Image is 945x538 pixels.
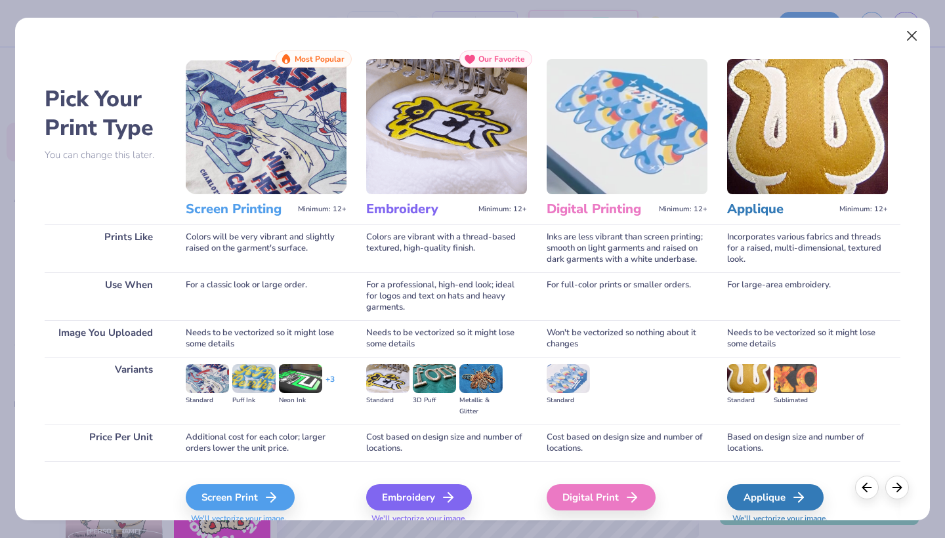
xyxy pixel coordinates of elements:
div: For large-area embroidery. [727,272,888,320]
span: Minimum: 12+ [478,205,527,214]
img: Standard [727,364,770,393]
h3: Embroidery [366,201,473,218]
span: Minimum: 12+ [298,205,346,214]
div: Variants [45,357,166,424]
div: Colors are vibrant with a thread-based textured, high-quality finish. [366,224,527,272]
div: 3D Puff [413,395,456,406]
div: Cost based on design size and number of locations. [547,424,707,461]
div: Applique [727,484,824,510]
div: Cost based on design size and number of locations. [366,424,527,461]
div: Standard [547,395,590,406]
div: Metallic & Glitter [459,395,503,417]
div: Embroidery [366,484,472,510]
img: 3D Puff [413,364,456,393]
h2: Pick Your Print Type [45,85,166,142]
button: Close [900,24,925,49]
img: Puff Ink [232,364,276,393]
img: Screen Printing [186,59,346,194]
h3: Digital Printing [547,201,654,218]
div: Puff Ink [232,395,276,406]
div: Standard [366,395,409,406]
div: Use When [45,272,166,320]
span: Minimum: 12+ [839,205,888,214]
img: Metallic & Glitter [459,364,503,393]
span: We'll vectorize your image. [186,513,346,524]
div: Prints Like [45,224,166,272]
span: Most Popular [295,54,345,64]
div: Neon Ink [279,395,322,406]
p: You can change this later. [45,150,166,161]
div: Additional cost for each color; larger orders lower the unit price. [186,424,346,461]
img: Embroidery [366,59,527,194]
div: Price Per Unit [45,424,166,461]
div: Standard [186,395,229,406]
span: Minimum: 12+ [659,205,707,214]
div: Sublimated [774,395,817,406]
div: Digital Print [547,484,656,510]
span: We'll vectorize your image. [366,513,527,524]
img: Neon Ink [279,364,322,393]
h3: Screen Printing [186,201,293,218]
div: For a classic look or large order. [186,272,346,320]
h3: Applique [727,201,834,218]
div: For a professional, high-end look; ideal for logos and text on hats and heavy garments. [366,272,527,320]
img: Standard [186,364,229,393]
div: Incorporates various fabrics and threads for a raised, multi-dimensional, textured look. [727,224,888,272]
div: Inks are less vibrant than screen printing; smooth on light garments and raised on dark garments ... [547,224,707,272]
img: Sublimated [774,364,817,393]
img: Applique [727,59,888,194]
div: Screen Print [186,484,295,510]
img: Digital Printing [547,59,707,194]
img: Standard [547,364,590,393]
div: + 3 [325,374,335,396]
span: Our Favorite [478,54,525,64]
div: For full-color prints or smaller orders. [547,272,707,320]
div: Based on design size and number of locations. [727,424,888,461]
div: Won't be vectorized so nothing about it changes [547,320,707,357]
div: Needs to be vectorized so it might lose some details [727,320,888,357]
div: Image You Uploaded [45,320,166,357]
img: Standard [366,364,409,393]
div: Standard [727,395,770,406]
span: We'll vectorize your image. [727,513,888,524]
div: Colors will be very vibrant and slightly raised on the garment's surface. [186,224,346,272]
div: Needs to be vectorized so it might lose some details [186,320,346,357]
div: Needs to be vectorized so it might lose some details [366,320,527,357]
